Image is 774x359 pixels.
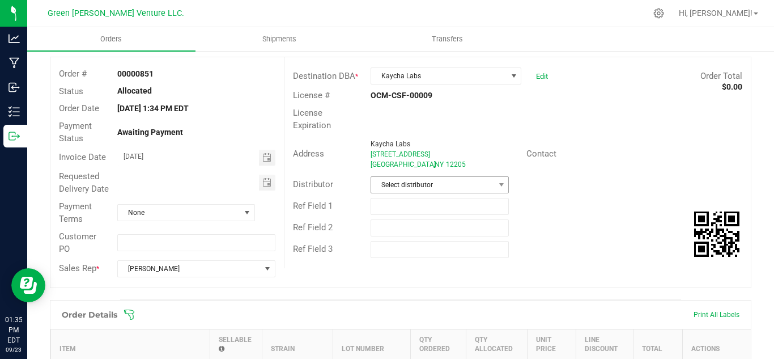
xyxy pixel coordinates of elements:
span: Invoice Date [59,152,106,162]
qrcode: 00000851 [694,212,739,257]
span: 12205 [446,161,466,168]
a: Orders [27,27,195,51]
span: Payment Terms [59,201,92,225]
span: Distributor [293,179,333,189]
div: Manage settings [652,8,666,19]
span: Order Total [700,71,742,81]
span: Contact [526,149,556,159]
strong: 00000851 [117,69,154,78]
th: Qty Allocated [466,329,528,359]
span: Ref Field 1 [293,201,333,211]
img: Scan me! [694,212,739,257]
th: Item [51,329,210,359]
iframe: Resource center [11,268,45,302]
inline-svg: Analytics [8,33,20,44]
span: Address [293,149,324,159]
span: Requested Delivery Date [59,171,109,195]
th: Total [633,329,683,359]
span: License # [293,90,330,100]
span: Ref Field 3 [293,244,333,254]
span: Sales Rep [59,263,96,273]
th: Actions [683,329,751,359]
span: Status [59,86,83,96]
span: Toggle calendar [259,175,275,191]
th: Line Discount [576,329,633,359]
inline-svg: Inbound [8,82,20,93]
span: Green [PERSON_NAME] Venture LLC. [48,9,184,18]
strong: $0.00 [722,82,742,91]
span: Orders [85,34,137,44]
span: [PERSON_NAME] [118,261,261,277]
span: [STREET_ADDRESS] [371,150,430,158]
th: Strain [262,329,333,359]
span: Destination DBA [293,71,355,81]
a: Transfers [363,27,531,51]
span: License Expiration [293,108,331,131]
th: Unit Price [527,329,576,359]
strong: [DATE] 1:34 PM EDT [117,104,189,113]
span: Shipments [247,34,312,44]
strong: OCM-CSF-00009 [371,91,432,100]
th: Qty Ordered [410,329,466,359]
span: Hi, [PERSON_NAME]! [679,9,752,18]
span: Ref Field 2 [293,222,333,233]
span: Kaycha Labs [371,140,410,148]
span: [GEOGRAPHIC_DATA] [371,161,436,168]
span: Payment Status [59,121,92,144]
strong: Allocated [117,86,152,95]
h1: Order Details [62,310,117,319]
span: None [118,205,240,221]
a: Shipments [195,27,364,51]
span: , [433,161,435,168]
inline-svg: Outbound [8,130,20,142]
span: NY [435,161,444,168]
span: Customer PO [59,231,96,255]
span: Transfers [416,34,478,44]
p: 01:35 PM EDT [5,315,22,345]
p: 09/23 [5,345,22,354]
inline-svg: Inventory [8,106,20,117]
a: Edit [536,72,548,81]
span: Select distributor [371,177,494,193]
span: Kaycha Labs [371,68,507,84]
th: Lot Number [333,329,410,359]
span: Order Date [59,103,99,113]
inline-svg: Manufacturing [8,57,20,69]
span: Toggle calendar [259,150,275,166]
strong: Awaiting Payment [117,128,183,137]
span: Order # [59,69,87,79]
th: Sellable [210,329,262,359]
